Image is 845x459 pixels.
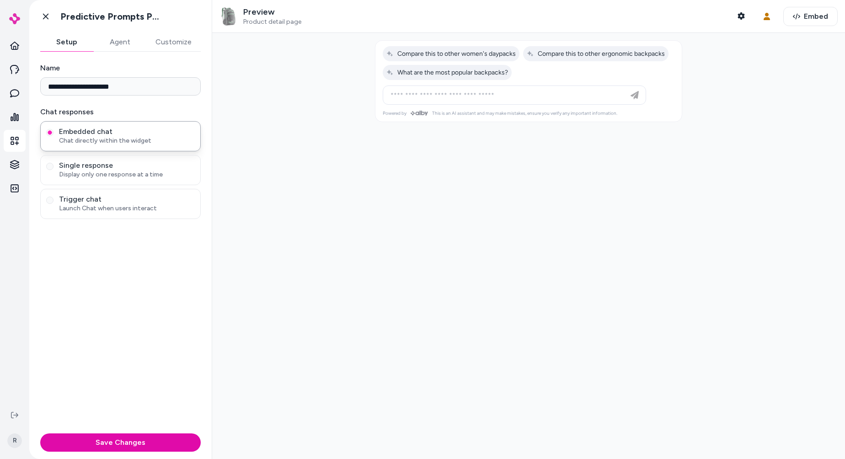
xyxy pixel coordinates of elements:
img: Women's The North Face Pivoter Backpack in Green - Polyester [219,7,238,26]
span: Product detail page [243,18,301,26]
span: Display only one response at a time [59,170,195,179]
p: Preview [243,7,301,17]
label: Chat responses [40,107,201,117]
button: Agent [93,33,146,51]
h1: Predictive Prompts PDP [60,11,163,22]
button: Single responseDisplay only one response at a time [46,163,53,170]
button: Save Changes [40,433,201,452]
span: Embed [804,11,828,22]
img: alby Logo [9,13,20,24]
button: Customize [146,33,201,51]
span: Launch Chat when users interact [59,204,195,213]
span: Single response [59,161,195,170]
button: Embedded chatChat directly within the widget [46,129,53,136]
label: Name [40,63,201,74]
span: Trigger chat [59,195,195,204]
button: Trigger chatLaunch Chat when users interact [46,197,53,204]
button: Embed [783,7,838,26]
span: Chat directly within the widget [59,136,195,145]
button: Setup [40,33,93,51]
span: Embedded chat [59,127,195,136]
span: R [7,433,22,448]
button: R [5,426,24,455]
